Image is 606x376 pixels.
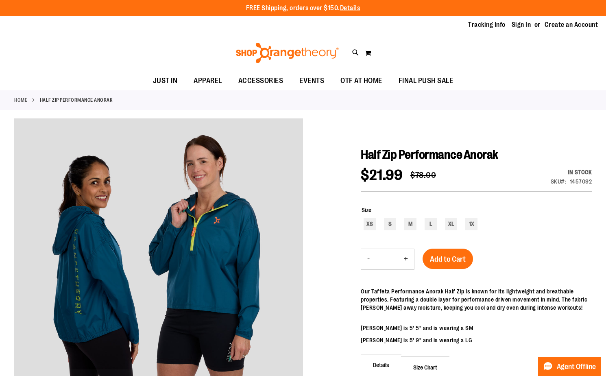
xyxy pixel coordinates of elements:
a: Home [14,96,27,104]
span: Agent Offline [557,363,596,371]
button: Agent Offline [538,357,601,376]
p: FREE Shipping, orders over $150. [246,4,360,13]
span: ACCESSORIES [238,72,283,90]
span: OTF AT HOME [340,72,382,90]
div: 1X [465,218,477,230]
a: Details [340,4,360,12]
p: Our Taffeta Performance Anorak Half Zip is known for its lightweight and breathable properties. F... [361,287,592,312]
div: S [384,218,396,230]
button: Increase product quantity [398,249,414,269]
a: Sign In [512,20,531,29]
span: JUST IN [153,72,178,90]
span: Add to Cart [430,255,466,264]
p: [PERSON_NAME] is 5' 9" and is wearing a LG [361,336,592,344]
a: Tracking Info [468,20,506,29]
p: [PERSON_NAME] is 5' 5" and is wearing a SM [361,324,592,332]
span: EVENTS [299,72,324,90]
a: FINAL PUSH SALE [390,72,462,90]
strong: Half Zip Performance Anorak [40,96,113,104]
input: Product quantity [376,249,398,269]
a: APPAREL [185,72,230,90]
div: In stock [551,168,592,176]
button: Add to Cart [423,249,473,269]
a: ACCESSORIES [230,72,292,90]
img: Shop Orangetheory [235,43,340,63]
strong: SKU [551,178,567,185]
span: FINAL PUSH SALE [399,72,453,90]
span: Size [362,207,371,213]
a: JUST IN [145,72,186,90]
div: L [425,218,437,230]
a: Create an Account [545,20,598,29]
div: 1457092 [570,177,592,186]
span: $78.00 [410,171,436,180]
div: M [404,218,416,230]
div: XS [364,218,376,230]
span: $21.99 [361,167,402,184]
div: XL [445,218,457,230]
a: OTF AT HOME [332,72,390,90]
span: APPAREL [194,72,222,90]
span: Half Zip Performance Anorak [361,148,498,162]
span: Details [361,354,401,375]
a: EVENTS [291,72,332,90]
button: Decrease product quantity [361,249,376,269]
div: Availability [551,168,592,176]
